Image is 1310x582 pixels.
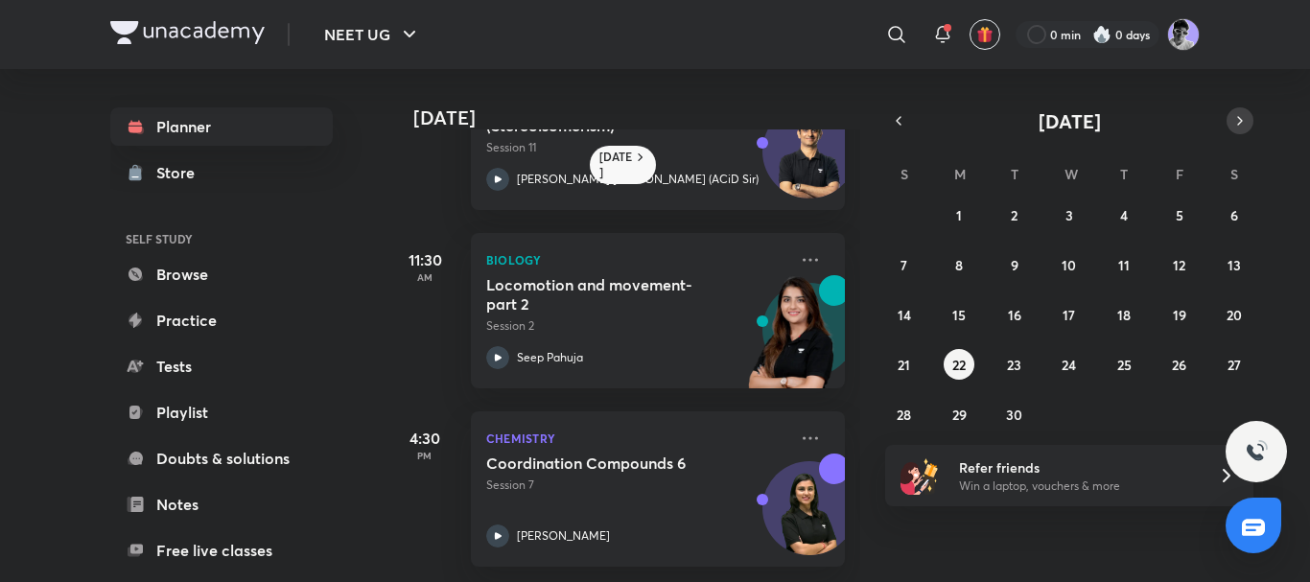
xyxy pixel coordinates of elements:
[952,306,966,324] abbr: September 15, 2025
[1054,199,1085,230] button: September 3, 2025
[110,531,333,570] a: Free live classes
[110,21,265,44] img: Company Logo
[1117,356,1132,374] abbr: September 25, 2025
[599,150,633,180] h6: [DATE]
[1054,349,1085,380] button: September 24, 2025
[954,165,966,183] abbr: Monday
[386,427,463,450] h5: 4:30
[1008,306,1021,324] abbr: September 16, 2025
[1120,165,1128,183] abbr: Thursday
[1065,206,1073,224] abbr: September 3, 2025
[486,427,787,450] p: Chemistry
[944,299,974,330] button: September 15, 2025
[1039,108,1101,134] span: [DATE]
[486,454,725,473] h5: Coordination Compounds 6
[999,399,1030,430] button: September 30, 2025
[1164,349,1195,380] button: September 26, 2025
[1164,199,1195,230] button: September 5, 2025
[956,206,962,224] abbr: September 1, 2025
[110,393,333,431] a: Playlist
[889,299,920,330] button: September 14, 2025
[1120,206,1128,224] abbr: September 4, 2025
[901,256,907,274] abbr: September 7, 2025
[110,485,333,524] a: Notes
[898,306,911,324] abbr: September 14, 2025
[486,477,787,494] p: Session 7
[999,249,1030,280] button: September 9, 2025
[1006,406,1022,424] abbr: September 30, 2025
[1011,256,1018,274] abbr: September 9, 2025
[517,171,759,188] p: [PERSON_NAME] [PERSON_NAME] (ACiD Sir)
[901,165,908,183] abbr: Sunday
[1109,299,1139,330] button: September 18, 2025
[1092,25,1111,44] img: streak
[1227,306,1242,324] abbr: September 20, 2025
[313,15,433,54] button: NEET UG
[1173,256,1185,274] abbr: September 12, 2025
[1062,356,1076,374] abbr: September 24, 2025
[386,271,463,283] p: AM
[110,439,333,477] a: Doubts & solutions
[763,115,855,207] img: Avatar
[889,399,920,430] button: September 28, 2025
[110,301,333,339] a: Practice
[1219,349,1250,380] button: September 27, 2025
[413,106,864,129] h4: [DATE]
[1011,206,1018,224] abbr: September 2, 2025
[1109,349,1139,380] button: September 25, 2025
[1064,165,1078,183] abbr: Wednesday
[1228,356,1241,374] abbr: September 27, 2025
[1164,249,1195,280] button: September 12, 2025
[1219,199,1250,230] button: September 6, 2025
[1219,249,1250,280] button: September 13, 2025
[1007,356,1021,374] abbr: September 23, 2025
[110,153,333,192] a: Store
[156,161,206,184] div: Store
[944,349,974,380] button: September 22, 2025
[944,249,974,280] button: September 8, 2025
[1245,440,1268,463] img: ttu
[952,406,967,424] abbr: September 29, 2025
[1109,199,1139,230] button: September 4, 2025
[517,527,610,545] p: [PERSON_NAME]
[763,472,855,564] img: Avatar
[1054,249,1085,280] button: September 10, 2025
[1176,165,1183,183] abbr: Friday
[1117,306,1131,324] abbr: September 18, 2025
[1109,249,1139,280] button: September 11, 2025
[999,199,1030,230] button: September 2, 2025
[1230,206,1238,224] abbr: September 6, 2025
[1172,356,1186,374] abbr: September 26, 2025
[1063,306,1075,324] abbr: September 17, 2025
[999,299,1030,330] button: September 16, 2025
[517,349,583,366] p: Seep Pahuja
[1164,299,1195,330] button: September 19, 2025
[110,255,333,293] a: Browse
[1054,299,1085,330] button: September 17, 2025
[110,21,265,49] a: Company Logo
[1062,256,1076,274] abbr: September 10, 2025
[889,349,920,380] button: September 21, 2025
[898,356,910,374] abbr: September 21, 2025
[486,317,787,335] p: Session 2
[970,19,1000,50] button: avatar
[386,248,463,271] h5: 11:30
[1176,206,1183,224] abbr: September 5, 2025
[486,248,787,271] p: Biology
[1228,256,1241,274] abbr: September 13, 2025
[912,107,1227,134] button: [DATE]
[999,349,1030,380] button: September 23, 2025
[944,399,974,430] button: September 29, 2025
[959,477,1195,495] p: Win a laptop, vouchers & more
[959,457,1195,477] h6: Refer friends
[976,26,994,43] img: avatar
[901,456,939,495] img: referral
[739,275,845,407] img: unacademy
[1118,256,1130,274] abbr: September 11, 2025
[1219,299,1250,330] button: September 20, 2025
[944,199,974,230] button: September 1, 2025
[1230,165,1238,183] abbr: Saturday
[1167,18,1200,51] img: henil patel
[110,107,333,146] a: Planner
[486,139,787,156] p: Session 11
